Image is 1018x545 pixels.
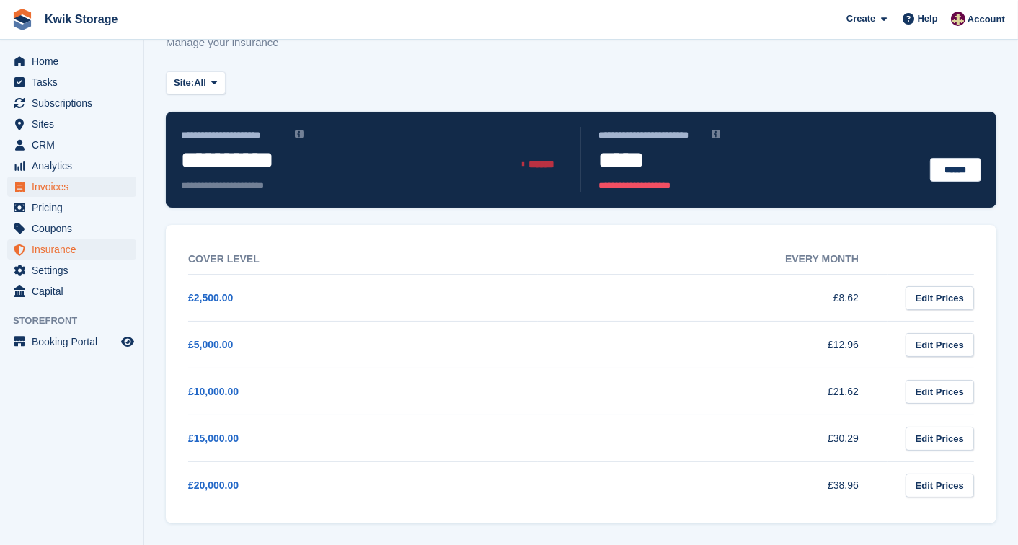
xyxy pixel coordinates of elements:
a: menu [7,72,136,92]
span: Insurance [32,239,118,260]
a: menu [7,93,136,113]
p: Manage your insurance [166,35,279,51]
span: Storefront [13,314,143,328]
td: £30.29 [538,415,888,462]
span: Site: [174,76,194,90]
span: Create [846,12,875,26]
span: CRM [32,135,118,155]
span: Invoices [32,177,118,197]
img: icon-info-grey-7440780725fd019a000dd9b08b2336e03edf1995a4989e88bcd33f0948082b44.svg [295,130,304,138]
a: menu [7,198,136,218]
img: ellie tragonette [951,12,965,26]
span: Booking Portal [32,332,118,352]
a: Edit Prices [906,333,974,357]
a: £20,000.00 [188,479,239,491]
th: Cover Level [188,244,538,275]
a: menu [7,51,136,71]
a: menu [7,260,136,280]
span: Account [968,12,1005,27]
a: Preview store [119,333,136,350]
a: Edit Prices [906,286,974,310]
button: Site: All [166,71,226,95]
span: Subscriptions [32,93,118,113]
span: Analytics [32,156,118,176]
th: Every month [538,244,888,275]
span: Capital [32,281,118,301]
td: £12.96 [538,322,888,368]
span: Home [32,51,118,71]
td: £38.96 [538,462,888,509]
a: menu [7,177,136,197]
a: menu [7,239,136,260]
a: Kwik Storage [39,7,123,31]
span: Pricing [32,198,118,218]
span: Help [918,12,938,26]
a: menu [7,114,136,134]
span: All [194,76,206,90]
td: £8.62 [538,275,888,322]
a: £10,000.00 [188,386,239,397]
td: £21.62 [538,368,888,415]
span: Sites [32,114,118,134]
img: icon-info-grey-7440780725fd019a000dd9b08b2336e03edf1995a4989e88bcd33f0948082b44.svg [712,130,720,138]
a: £5,000.00 [188,339,233,350]
a: £15,000.00 [188,433,239,444]
a: Edit Prices [906,474,974,497]
a: menu [7,135,136,155]
img: stora-icon-8386f47178a22dfd0bd8f6a31ec36ba5ce8667c1dd55bd0f319d3a0aa187defe.svg [12,9,33,30]
span: Coupons [32,218,118,239]
span: Tasks [32,72,118,92]
a: Edit Prices [906,427,974,451]
span: Settings [32,260,118,280]
a: menu [7,281,136,301]
a: Edit Prices [906,380,974,404]
a: £2,500.00 [188,292,233,303]
a: menu [7,332,136,352]
a: menu [7,156,136,176]
a: menu [7,218,136,239]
